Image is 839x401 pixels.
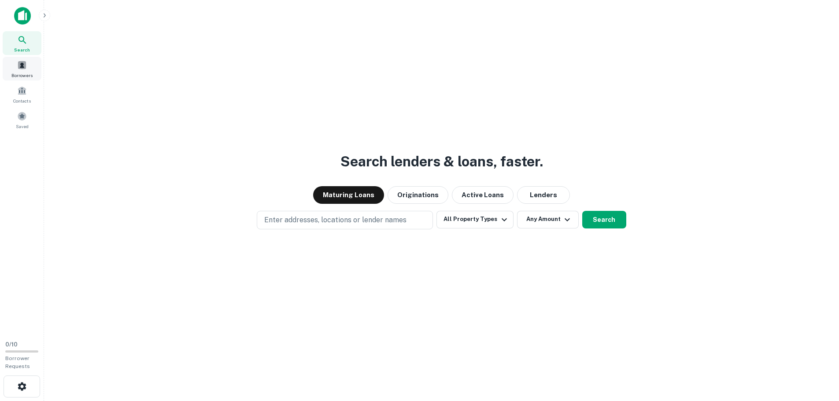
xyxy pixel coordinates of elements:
iframe: Chat Widget [795,331,839,373]
span: Borrowers [11,72,33,79]
span: Saved [16,123,29,130]
span: 0 / 10 [5,341,18,348]
img: capitalize-icon.png [14,7,31,25]
button: Lenders [517,186,570,204]
button: Active Loans [452,186,514,204]
span: Search [14,46,30,53]
button: Maturing Loans [313,186,384,204]
a: Search [3,31,41,55]
span: Contacts [13,97,31,104]
a: Borrowers [3,57,41,81]
button: All Property Types [436,211,513,228]
button: Enter addresses, locations or lender names [257,211,433,229]
button: Any Amount [517,211,579,228]
a: Saved [3,108,41,132]
button: Search [582,211,626,228]
a: Contacts [3,82,41,106]
p: Enter addresses, locations or lender names [264,215,407,225]
h3: Search lenders & loans, faster. [340,151,543,172]
span: Borrower Requests [5,355,30,369]
button: Originations [388,186,448,204]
